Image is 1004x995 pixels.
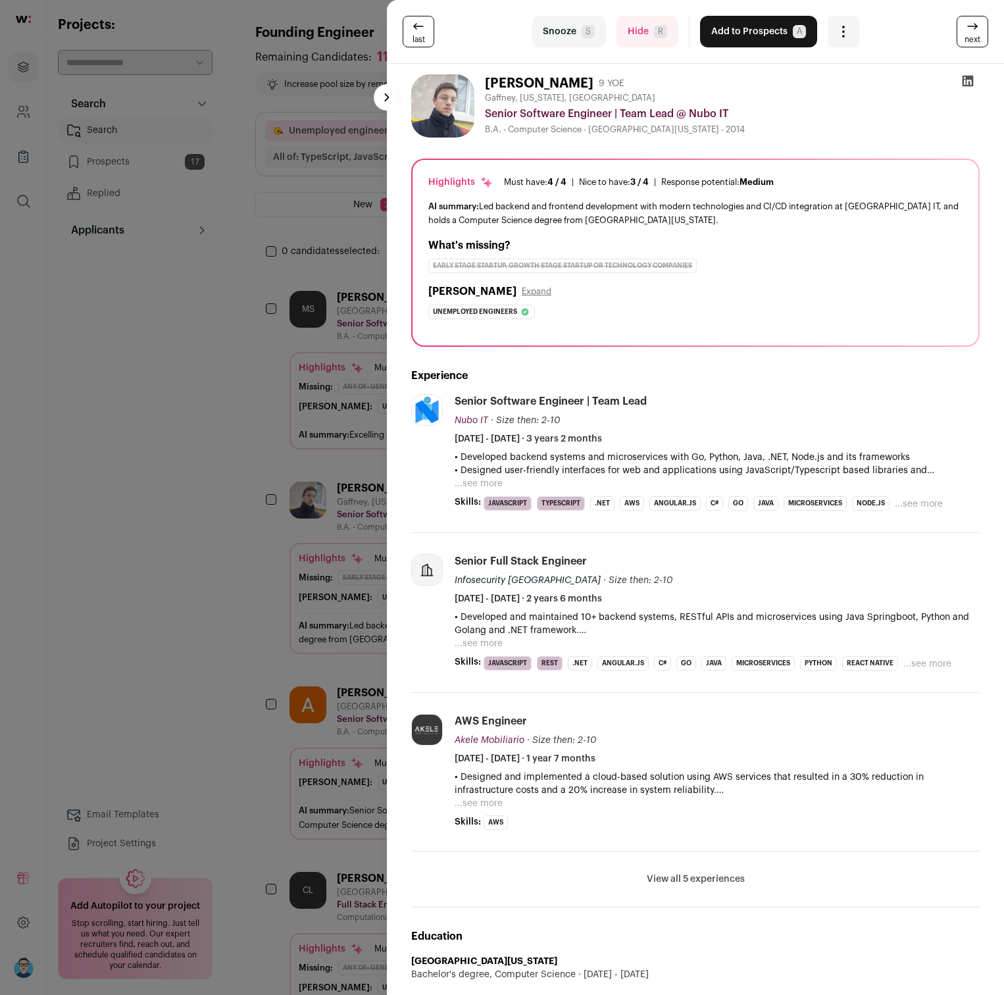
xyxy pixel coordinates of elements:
div: B.A. - Computer Science - [GEOGRAPHIC_DATA][US_STATE] - 2014 [485,124,980,135]
span: 3 / 4 [630,178,649,186]
div: 9 YOE [599,77,624,90]
h2: Education [411,929,980,944]
button: ...see more [455,477,503,490]
li: C# [654,656,671,671]
li: REST [537,656,563,671]
button: SnoozeS [532,16,606,47]
span: 4 / 4 [547,178,566,186]
p: • Designed and implemented a cloud-based solution using AWS services that resulted in a 30% reduc... [455,771,980,797]
div: Nice to have: [579,177,649,188]
li: .NET [590,496,615,511]
button: Open dropdown [828,16,859,47]
li: Java [753,496,778,511]
span: R [654,25,667,38]
li: JavaScript [484,496,532,511]
ul: | | [504,177,774,188]
div: Senior Full Stack Engineer [455,554,587,569]
a: last [403,16,434,47]
a: next [957,16,988,47]
li: Microservices [732,656,795,671]
div: Bachelor's degree, Computer Science [411,968,980,981]
div: Early Stage Startup, Growth Stage Startup or Technology Companies [428,259,697,273]
button: ...see more [895,497,943,511]
li: Go [728,496,748,511]
li: Python [800,656,837,671]
li: C# [706,496,723,511]
img: 23a00e5890c6ed5c4331cb8e1904c2b6b89aa1ee37df149e1cc96247d82afae7 [411,74,474,138]
li: Java [701,656,726,671]
p: • Designed user-friendly interfaces for web and applications using JavaScript/Typescript based li... [455,464,980,477]
li: Go [676,656,696,671]
li: Node.js [852,496,890,511]
img: company-logo-placeholder-414d4e2ec0e2ddebbe968bf319fdfe5acfe0c9b87f798d344e800bc9a89632a0.png [412,555,442,585]
div: Response potential: [661,177,774,188]
span: Gaffney, [US_STATE], [GEOGRAPHIC_DATA] [485,93,655,103]
h1: [PERSON_NAME] [485,74,593,93]
span: Skills: [455,815,481,829]
span: A [793,25,806,38]
button: View all 5 experiences [647,873,745,886]
img: 7a19a48d3642431b402669b86f59c15e541315a107a029bb754a468415d7efb6 [412,715,442,745]
span: Nubo IT [455,416,488,425]
button: Expand [522,286,551,297]
button: ...see more [903,657,951,671]
span: [DATE] - [DATE] · 2 years 6 months [455,592,602,605]
div: Highlights [428,176,493,189]
span: [DATE] - [DATE] · 1 year 7 months [455,752,595,765]
span: Skills: [455,496,481,509]
li: Angular.js [597,656,649,671]
p: • Developed backend systems and microservices with Go, Python, Java, .NET, Node.js and its framew... [455,451,980,464]
li: TypeScript [537,496,585,511]
button: Add to ProspectsA [700,16,817,47]
li: JavaScript [484,656,532,671]
span: Skills: [455,655,481,669]
h2: What's missing? [428,238,963,253]
li: React Native [842,656,898,671]
span: S [582,25,595,38]
li: Angular.js [649,496,701,511]
button: ...see more [455,797,503,810]
img: 15c9aa7f5b139a1735ef713e25e147ad6b1fa05f1166ca04deca15db48d7d21a [412,395,442,425]
li: AWS [484,815,508,830]
div: AWS Engineer [455,714,527,728]
span: last [413,34,425,45]
div: Senior Software Engineer | Team Lead @ Nubo IT [485,106,980,122]
p: • Developed and maintained 10+ backend systems, RESTful APIs and microservices using Java Springb... [455,611,980,637]
span: AI summary: [428,202,479,211]
span: Unemployed engineers [433,305,517,319]
div: Must have: [504,177,566,188]
h2: Experience [411,368,980,384]
li: AWS [620,496,644,511]
div: Led backend and frontend development with modern technologies and CI/CD integration at [GEOGRAPHI... [428,199,963,227]
h2: [PERSON_NAME] [428,284,516,299]
span: next [965,34,980,45]
span: Infosecurity [GEOGRAPHIC_DATA] [455,576,601,585]
span: · Size then: 2-10 [491,416,561,425]
span: [DATE] - [DATE] · 3 years 2 months [455,432,602,446]
li: Microservices [784,496,847,511]
li: .NET [568,656,592,671]
button: HideR [616,16,678,47]
span: · Size then: 2-10 [527,736,597,745]
div: Senior Software Engineer | Team Lead [455,394,647,409]
span: Akele Mobiliario [455,736,524,745]
button: ...see more [455,637,503,650]
span: · Size then: 2-10 [603,576,673,585]
strong: [GEOGRAPHIC_DATA][US_STATE] [411,957,557,966]
span: Medium [740,178,774,186]
span: [DATE] - [DATE] [576,968,649,981]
